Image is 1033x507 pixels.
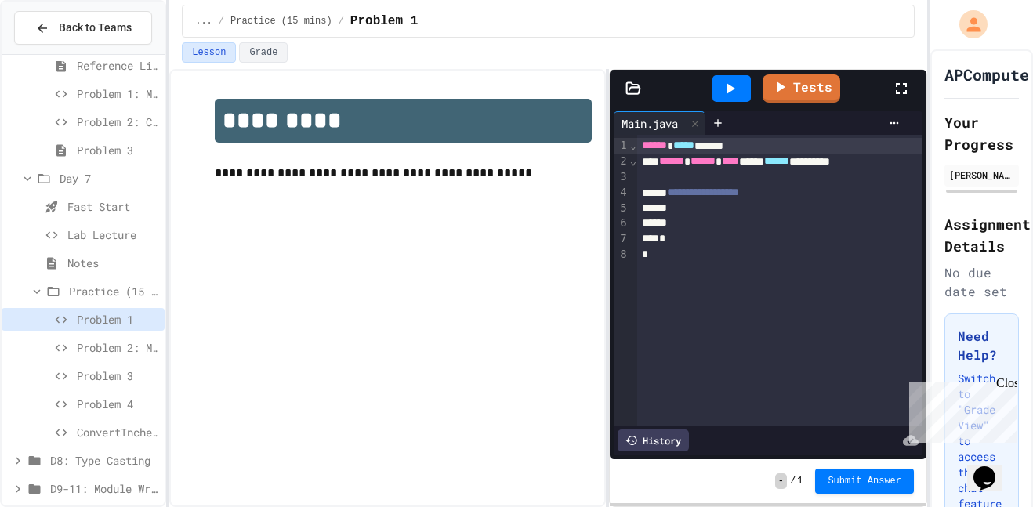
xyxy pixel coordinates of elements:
span: - [775,473,787,489]
span: Problem 2: Mission Resource Calculator [77,339,158,356]
span: Lab Lecture [67,226,158,243]
span: Day 7 [60,170,158,187]
h3: Need Help? [958,327,1006,364]
span: Problem 1 [350,12,418,31]
button: Grade [239,42,288,63]
span: / [219,15,224,27]
div: Main.java [614,115,686,132]
div: [PERSON_NAME] [949,168,1014,182]
span: Fast Start [67,198,158,215]
span: Back to Teams [59,20,132,36]
div: Chat with us now!Close [6,6,108,100]
div: My Account [943,6,991,42]
span: D8: Type Casting [50,452,158,469]
div: 2 [614,154,629,169]
div: History [618,429,689,451]
iframe: chat widget [903,376,1017,443]
span: Problem 4 [77,396,158,412]
div: 3 [614,169,629,185]
span: Problem 1 [77,311,158,328]
div: 8 [614,247,629,263]
a: Tests [763,74,840,103]
span: D9-11: Module Wrap Up [50,480,158,497]
span: / [790,475,796,487]
button: Submit Answer [815,469,914,494]
div: 4 [614,185,629,201]
div: 1 [614,138,629,154]
div: 7 [614,231,629,247]
iframe: chat widget [967,444,1017,491]
span: Problem 1: Mission Status Display [77,85,158,102]
span: Fold line [629,139,637,151]
span: / [339,15,344,27]
span: Practice (15 mins) [230,15,332,27]
h2: Assignment Details [944,213,1019,257]
span: Submit Answer [828,475,901,487]
span: Problem 2: Crew Roster [77,114,158,130]
span: ... [195,15,212,27]
div: No due date set [944,263,1019,301]
span: Reference Link [77,57,158,74]
span: Problem 3 [77,368,158,384]
button: Lesson [182,42,236,63]
span: Notes [67,255,158,271]
h2: Your Progress [944,111,1019,155]
button: Back to Teams [14,11,152,45]
div: 6 [614,215,629,231]
div: Main.java [614,111,705,135]
span: Problem 3 [77,142,158,158]
span: Practice (15 mins) [69,283,158,299]
div: 5 [614,201,629,216]
span: Fold line [629,154,637,167]
span: 1 [797,475,803,487]
span: ConvertInchesGRADED [77,424,158,440]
